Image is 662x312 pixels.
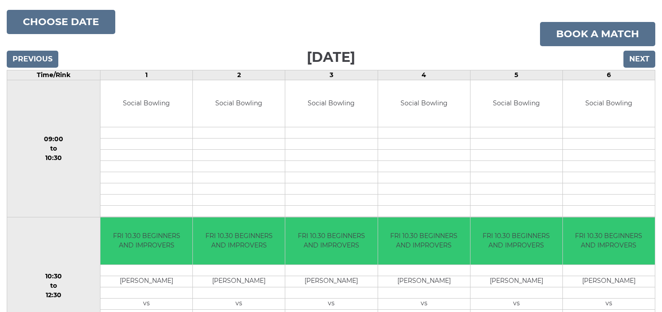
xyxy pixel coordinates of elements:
td: [PERSON_NAME] [285,276,377,287]
td: 3 [285,70,378,80]
td: FRI 10.30 BEGINNERS AND IMPROVERS [285,217,377,264]
td: 4 [378,70,470,80]
td: vs [285,298,377,309]
td: FRI 10.30 BEGINNERS AND IMPROVERS [193,217,285,264]
td: Social Bowling [100,80,192,127]
td: Time/Rink [7,70,100,80]
td: [PERSON_NAME] [193,276,285,287]
td: FRI 10.30 BEGINNERS AND IMPROVERS [378,217,470,264]
a: Book a match [540,22,655,46]
td: Social Bowling [378,80,470,127]
td: 6 [562,70,655,80]
td: FRI 10.30 BEGINNERS AND IMPROVERS [563,217,655,264]
td: vs [378,298,470,309]
td: FRI 10.30 BEGINNERS AND IMPROVERS [470,217,562,264]
td: Social Bowling [563,80,655,127]
td: 2 [193,70,285,80]
button: Choose date [7,10,115,34]
td: vs [563,298,655,309]
td: vs [193,298,285,309]
td: [PERSON_NAME] [100,276,192,287]
td: [PERSON_NAME] [563,276,655,287]
td: [PERSON_NAME] [378,276,470,287]
input: Previous [7,51,58,68]
input: Next [623,51,655,68]
td: Social Bowling [193,80,285,127]
td: Social Bowling [470,80,562,127]
td: 09:00 to 10:30 [7,80,100,217]
td: 1 [100,70,193,80]
td: vs [100,298,192,309]
td: FRI 10.30 BEGINNERS AND IMPROVERS [100,217,192,264]
td: vs [470,298,562,309]
td: Social Bowling [285,80,377,127]
td: 5 [470,70,562,80]
td: [PERSON_NAME] [470,276,562,287]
